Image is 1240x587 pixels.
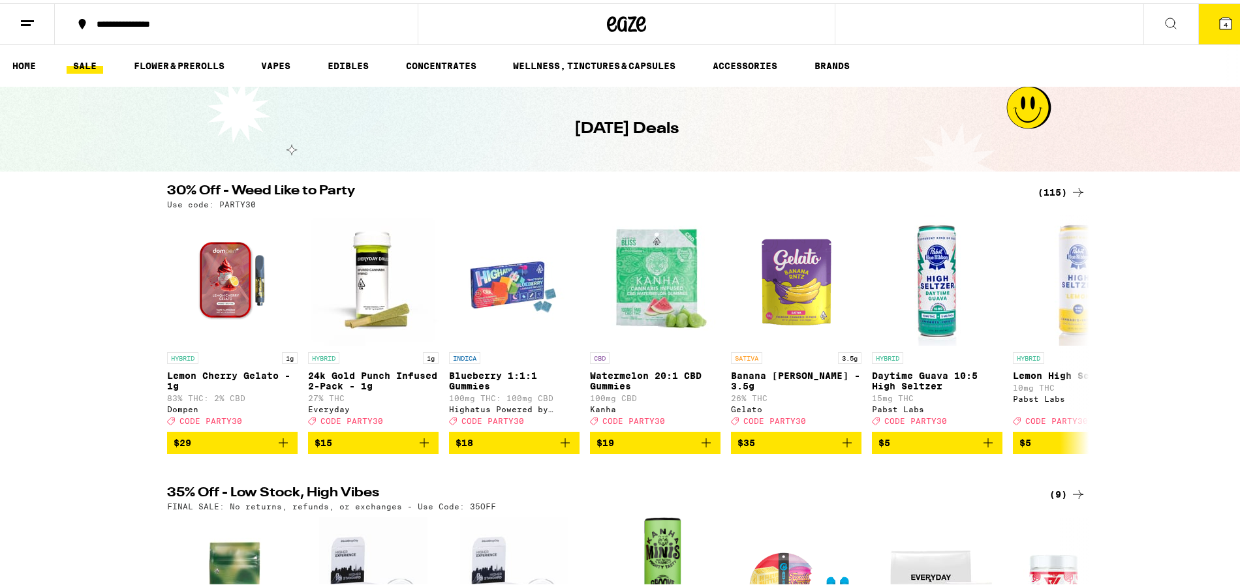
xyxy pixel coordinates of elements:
div: Kanha [590,402,721,410]
img: Kanha - Watermelon 20:1 CBD Gummies [590,212,721,342]
span: CODE PARTY30 [461,414,524,422]
div: Highatus Powered by Cannabiotix [449,402,580,410]
a: EDIBLES [321,55,375,70]
div: Gelato [731,402,861,410]
span: $29 [174,434,191,445]
button: Add to bag [449,429,580,451]
p: HYBRID [308,349,339,361]
a: BRANDS [808,55,856,70]
p: 100mg THC: 100mg CBD [449,391,580,399]
span: Hi. Need any help? [8,9,94,20]
p: Lemon High Seltzer [1013,367,1143,378]
span: CODE PARTY30 [1025,414,1088,422]
a: VAPES [255,55,297,70]
span: $18 [456,434,473,445]
img: Highatus Powered by Cannabiotix - Blueberry 1:1:1 Gummies [449,212,580,342]
span: $19 [597,434,614,445]
img: Dompen - Lemon Cherry Gelato - 1g [167,212,298,342]
a: Open page for Watermelon 20:1 CBD Gummies from Kanha [590,212,721,429]
p: 27% THC [308,391,439,399]
p: 15mg THC [872,391,1002,399]
h2: 30% Off - Weed Like to Party [167,181,1022,197]
p: HYBRID [167,349,198,361]
p: Use code: PARTY30 [167,197,256,205]
span: CODE PARTY30 [602,414,665,422]
a: CONCENTRATES [399,55,483,70]
img: Everyday - 24k Gold Punch Infused 2-Pack - 1g [308,212,439,342]
p: Blueberry 1:1:1 Gummies [449,367,580,388]
span: CODE PARTY30 [743,414,806,422]
a: (115) [1038,181,1086,197]
div: Dompen [167,402,298,410]
span: $5 [878,434,890,445]
a: (9) [1049,483,1086,499]
p: HYBRID [872,349,903,361]
button: Add to bag [731,429,861,451]
a: Open page for Blueberry 1:1:1 Gummies from Highatus Powered by Cannabiotix [449,212,580,429]
div: Pabst Labs [1013,391,1143,400]
p: 1g [423,349,439,361]
p: 26% THC [731,391,861,399]
p: 3.5g [838,349,861,361]
p: SATIVA [731,349,762,361]
a: SALE [67,55,103,70]
span: CODE PARTY30 [179,414,242,422]
p: INDICA [449,349,480,361]
h2: 35% Off - Low Stock, High Vibes [167,483,1022,499]
a: HOME [6,55,42,70]
img: Pabst Labs - Lemon High Seltzer [1013,212,1143,342]
div: Everyday [308,402,439,410]
span: $5 [1019,434,1031,445]
p: Banana [PERSON_NAME] - 3.5g [731,367,861,388]
p: Lemon Cherry Gelato - 1g [167,367,298,388]
img: Gelato - Banana Runtz - 3.5g [731,212,861,342]
span: CODE PARTY30 [884,414,947,422]
span: 4 [1224,18,1228,25]
button: Add to bag [872,429,1002,451]
div: Pabst Labs [872,402,1002,410]
p: 10mg THC [1013,380,1143,389]
p: FINAL SALE: No returns, refunds, or exchanges - Use Code: 35OFF [167,499,496,507]
p: Watermelon 20:1 CBD Gummies [590,367,721,388]
button: Add to bag [1013,429,1143,451]
p: HYBRID [1013,349,1044,361]
p: 24k Gold Punch Infused 2-Pack - 1g [308,367,439,388]
span: CODE PARTY30 [320,414,383,422]
a: Open page for Daytime Guava 10:5 High Seltzer from Pabst Labs [872,212,1002,429]
span: $35 [737,434,755,445]
a: WELLNESS, TINCTURES & CAPSULES [506,55,682,70]
p: 1g [282,349,298,361]
p: CBD [590,349,610,361]
img: Pabst Labs - Daytime Guava 10:5 High Seltzer [872,212,1002,342]
a: Open page for Lemon High Seltzer from Pabst Labs [1013,212,1143,429]
a: Open page for 24k Gold Punch Infused 2-Pack - 1g from Everyday [308,212,439,429]
button: Add to bag [308,429,439,451]
h1: [DATE] Deals [574,115,679,137]
a: Open page for Lemon Cherry Gelato - 1g from Dompen [167,212,298,429]
p: 100mg CBD [590,391,721,399]
p: Daytime Guava 10:5 High Seltzer [872,367,1002,388]
a: ACCESSORIES [706,55,784,70]
p: 83% THC: 2% CBD [167,391,298,399]
span: $15 [315,434,332,445]
a: Open page for Banana Runtz - 3.5g from Gelato [731,212,861,429]
button: Add to bag [590,429,721,451]
a: FLOWER & PREROLLS [127,55,231,70]
button: Add to bag [167,429,298,451]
